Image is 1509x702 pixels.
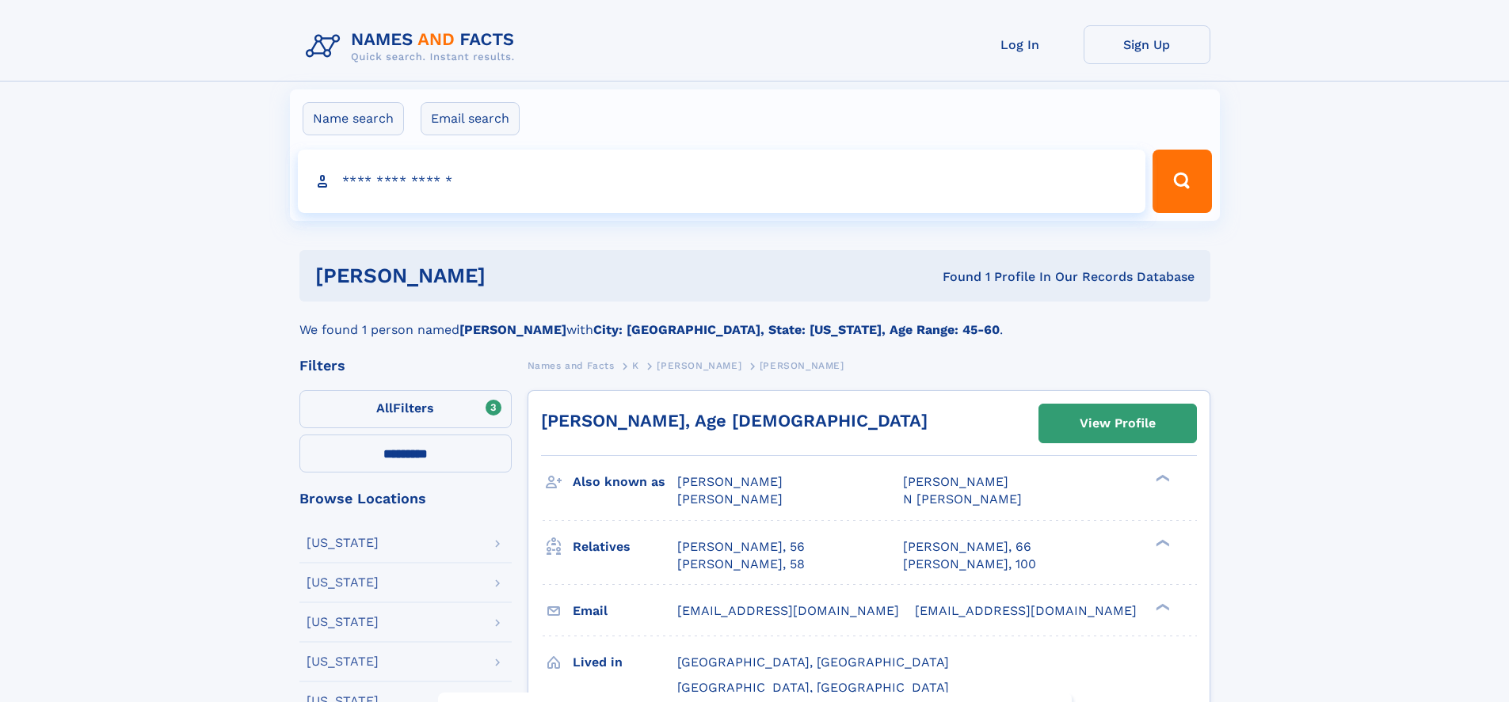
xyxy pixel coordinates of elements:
[1152,537,1171,548] div: ❯
[677,474,783,489] span: [PERSON_NAME]
[677,655,949,670] span: [GEOGRAPHIC_DATA], [GEOGRAPHIC_DATA]
[299,25,528,68] img: Logo Names and Facts
[307,537,379,549] div: [US_STATE]
[1084,25,1210,64] a: Sign Up
[677,680,949,695] span: [GEOGRAPHIC_DATA], [GEOGRAPHIC_DATA]
[573,649,677,676] h3: Lived in
[299,491,512,506] div: Browse Locations
[593,322,1000,337] b: City: [GEOGRAPHIC_DATA], State: [US_STATE], Age Range: 45-60
[541,411,928,431] a: [PERSON_NAME], Age [DEMOGRAPHIC_DATA]
[957,25,1084,64] a: Log In
[632,360,639,371] span: K
[1153,150,1211,213] button: Search Button
[376,400,393,416] span: All
[307,616,379,628] div: [US_STATE]
[915,603,1137,618] span: [EMAIL_ADDRESS][DOMAIN_NAME]
[677,491,783,507] span: [PERSON_NAME]
[1039,404,1196,442] a: View Profile
[299,302,1210,340] div: We found 1 person named with .
[307,655,379,668] div: [US_STATE]
[299,359,512,373] div: Filters
[307,576,379,589] div: [US_STATE]
[677,603,899,618] span: [EMAIL_ADDRESS][DOMAIN_NAME]
[315,266,714,286] h1: [PERSON_NAME]
[657,355,741,375] a: [PERSON_NAME]
[1152,601,1171,612] div: ❯
[298,150,1146,213] input: search input
[903,556,1036,573] a: [PERSON_NAME], 100
[714,268,1195,286] div: Found 1 Profile In Our Records Database
[421,102,520,135] label: Email search
[299,390,512,428] label: Filters
[677,538,805,556] a: [PERSON_NAME], 56
[677,556,805,573] a: [PERSON_NAME], 58
[632,355,639,375] a: K
[303,102,404,135] label: Name search
[1080,405,1156,442] div: View Profile
[573,533,677,560] h3: Relatives
[903,538,1031,556] a: [PERSON_NAME], 66
[903,491,1022,507] span: N [PERSON_NAME]
[528,355,615,375] a: Names and Facts
[903,474,1008,489] span: [PERSON_NAME]
[573,598,677,624] h3: Email
[760,360,844,371] span: [PERSON_NAME]
[657,360,741,371] span: [PERSON_NAME]
[1152,473,1171,484] div: ❯
[573,469,677,495] h3: Also known as
[459,322,566,337] b: [PERSON_NAME]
